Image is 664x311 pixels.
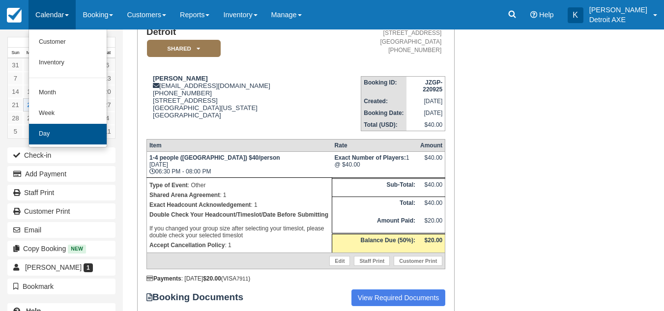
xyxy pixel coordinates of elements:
[25,263,82,271] span: [PERSON_NAME]
[7,166,115,182] button: Add Payment
[149,210,329,240] p: If you changed your group size after selecting your timeslot, please double check your selected t...
[332,215,418,233] th: Amount Paid:
[418,197,445,215] td: $40.00
[149,211,328,218] b: Double Check Your Headcount/Timeslot/Date Before Submitting
[361,95,406,107] th: Created:
[146,75,361,131] div: [EMAIL_ADDRESS][DOMAIN_NAME] [PHONE_NUMBER] [STREET_ADDRESS] [GEOGRAPHIC_DATA][US_STATE] [GEOGRAP...
[329,256,350,266] a: Edit
[146,292,253,303] strong: Booking Documents
[23,98,38,112] a: 22
[100,98,115,112] a: 27
[406,95,445,107] td: [DATE]
[153,75,208,82] strong: [PERSON_NAME]
[149,190,329,200] p: : 1
[361,76,406,95] th: Booking ID:
[332,197,418,215] th: Total:
[332,234,418,253] th: Balance Due (50%):
[68,245,86,253] span: New
[100,58,115,72] a: 6
[7,8,22,23] img: checkfront-main-nav-mini-logo.png
[29,53,107,73] a: Inventory
[8,85,23,98] a: 14
[7,241,115,256] button: Copy Booking New
[365,21,441,55] address: Detroit Axe & The Corner [STREET_ADDRESS] [GEOGRAPHIC_DATA] [PHONE_NUMBER]
[100,125,115,138] a: 11
[7,259,115,275] a: [PERSON_NAME] 1
[418,140,445,152] th: Amount
[84,263,93,272] span: 1
[7,222,115,238] button: Email
[149,154,280,161] strong: 1-4 people ([GEOGRAPHIC_DATA]) $40/person
[406,107,445,119] td: [DATE]
[149,192,220,198] strong: Shared Arena Agreement
[29,124,107,144] a: Day
[568,7,583,23] div: K
[423,79,442,93] strong: JZGP-220925
[8,72,23,85] a: 7
[146,39,217,57] a: SHARED
[100,48,115,58] th: Sat
[8,98,23,112] a: 21
[146,140,332,152] th: Item
[8,125,23,138] a: 5
[203,275,221,282] strong: $20.00
[589,15,647,25] p: Detroit AXE
[29,103,107,124] a: Week
[354,256,390,266] a: Staff Print
[29,32,107,53] a: Customer
[418,178,445,197] td: $40.00
[146,275,181,282] strong: Payments
[7,185,115,200] a: Staff Print
[100,85,115,98] a: 20
[236,276,248,282] small: 7911
[351,289,446,306] a: View Required Documents
[23,48,38,58] th: Mon
[7,279,115,294] button: Bookmark
[418,215,445,233] td: $20.00
[420,154,442,169] div: $40.00
[394,256,442,266] a: Customer Print
[361,119,406,131] th: Total (USD):
[149,182,188,189] strong: Type of Event
[23,72,38,85] a: 8
[149,200,329,210] p: : 1
[332,152,418,178] td: 1 @ $40.00
[539,11,554,19] span: Help
[8,112,23,125] a: 28
[149,240,329,250] p: : 1
[7,203,115,219] a: Customer Print
[7,147,115,163] button: Check-in
[23,112,38,125] a: 29
[23,125,38,138] a: 6
[149,201,251,208] strong: Exact Headcount Acknowledgement
[29,29,107,147] ul: Calendar
[589,5,647,15] p: [PERSON_NAME]
[332,178,418,197] th: Sub-Total:
[146,152,332,178] td: [DATE] 06:30 PM - 08:00 PM
[406,119,445,131] td: $40.00
[530,11,537,18] i: Help
[335,154,406,161] strong: Exact Number of Players
[146,275,445,282] div: : [DATE] (VISA )
[149,242,225,249] strong: Accept Cancellation Policy
[332,140,418,152] th: Rate
[100,112,115,125] a: 4
[8,58,23,72] a: 31
[100,72,115,85] a: 13
[23,85,38,98] a: 15
[361,107,406,119] th: Booking Date:
[425,237,443,244] strong: $20.00
[147,40,221,57] em: SHARED
[8,48,23,58] th: Sun
[29,83,107,103] a: Month
[149,180,329,190] p: : Other
[23,58,38,72] a: 1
